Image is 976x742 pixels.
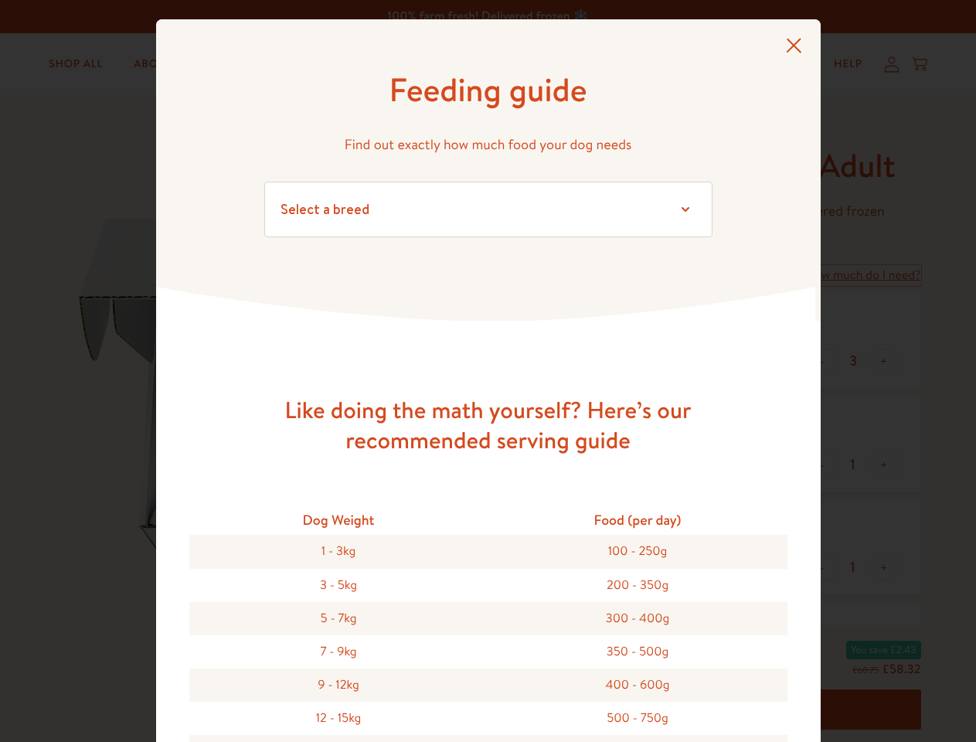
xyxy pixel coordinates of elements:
div: 200 - 350g [488,569,787,602]
div: 1 - 3kg [189,535,488,568]
h3: Like doing the math yourself? Here’s our recommended serving guide [241,395,736,455]
div: 300 - 400g [488,602,787,635]
div: 350 - 500g [488,635,787,669]
div: 12 - 15kg [189,702,488,735]
div: 3 - 5kg [189,569,488,602]
div: 5 - 7kg [189,602,488,635]
p: Find out exactly how much food your dog needs [264,133,712,157]
div: 7 - 9kg [189,635,488,669]
div: Food (per day) [488,505,787,535]
div: 100 - 250g [488,535,787,568]
div: 500 - 750g [488,702,787,735]
h1: Feeding guide [264,69,712,111]
div: 400 - 600g [488,669,787,702]
div: Dog Weight [189,505,488,535]
div: 9 - 12kg [189,669,488,702]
